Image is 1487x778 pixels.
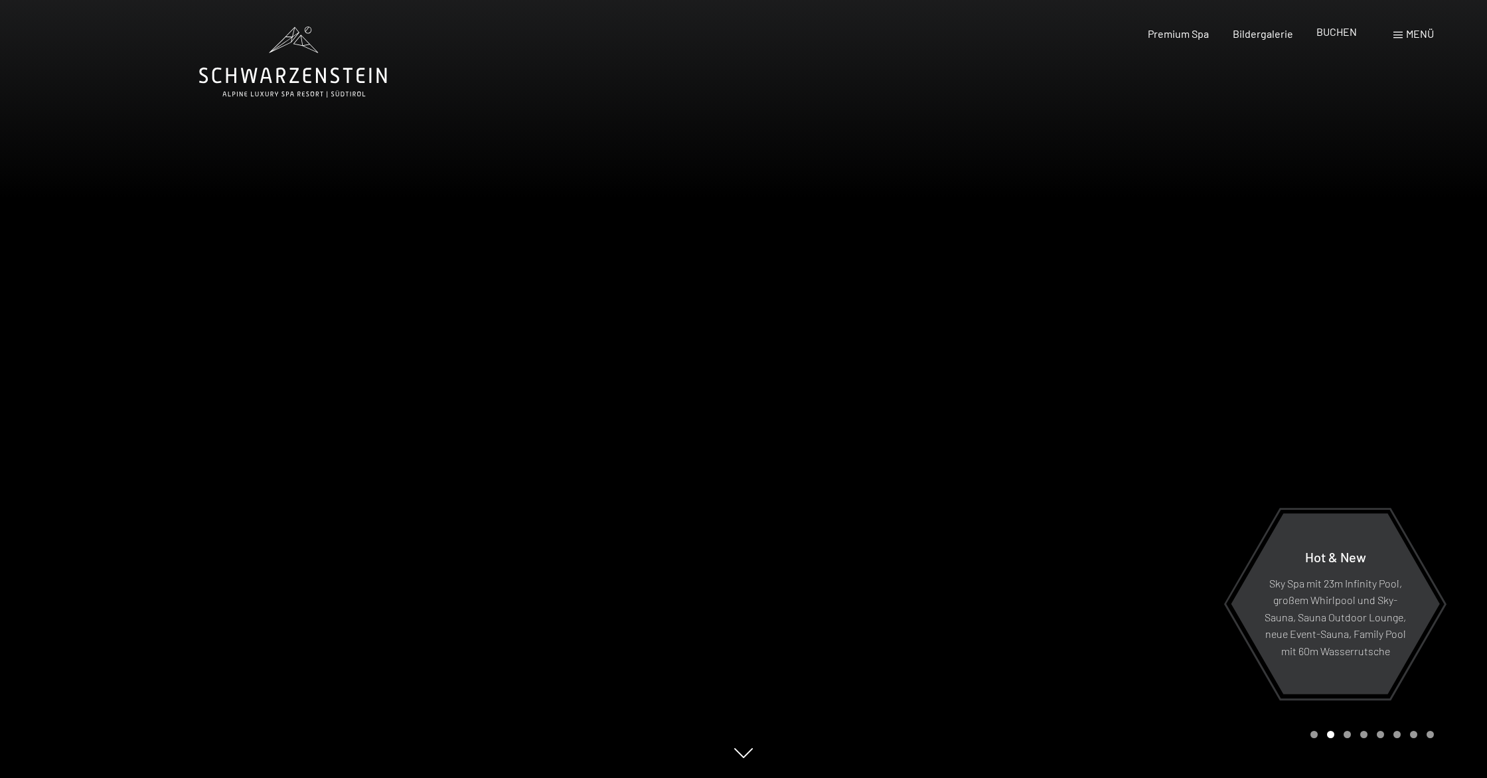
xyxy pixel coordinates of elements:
a: Premium Spa [1148,27,1209,40]
div: Carousel Page 2 (Current Slide) [1327,731,1334,738]
span: Menü [1406,27,1434,40]
a: BUCHEN [1316,25,1357,38]
p: Sky Spa mit 23m Infinity Pool, großem Whirlpool und Sky-Sauna, Sauna Outdoor Lounge, neue Event-S... [1263,574,1407,659]
div: Carousel Page 8 [1427,731,1434,738]
div: Carousel Pagination [1306,731,1434,738]
div: Carousel Page 6 [1393,731,1401,738]
span: Hot & New [1305,548,1366,564]
a: Bildergalerie [1233,27,1293,40]
div: Carousel Page 1 [1310,731,1318,738]
div: Carousel Page 7 [1410,731,1417,738]
div: Carousel Page 5 [1377,731,1384,738]
div: Carousel Page 3 [1344,731,1351,738]
a: Hot & New Sky Spa mit 23m Infinity Pool, großem Whirlpool und Sky-Sauna, Sauna Outdoor Lounge, ne... [1230,512,1441,695]
div: Carousel Page 4 [1360,731,1368,738]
